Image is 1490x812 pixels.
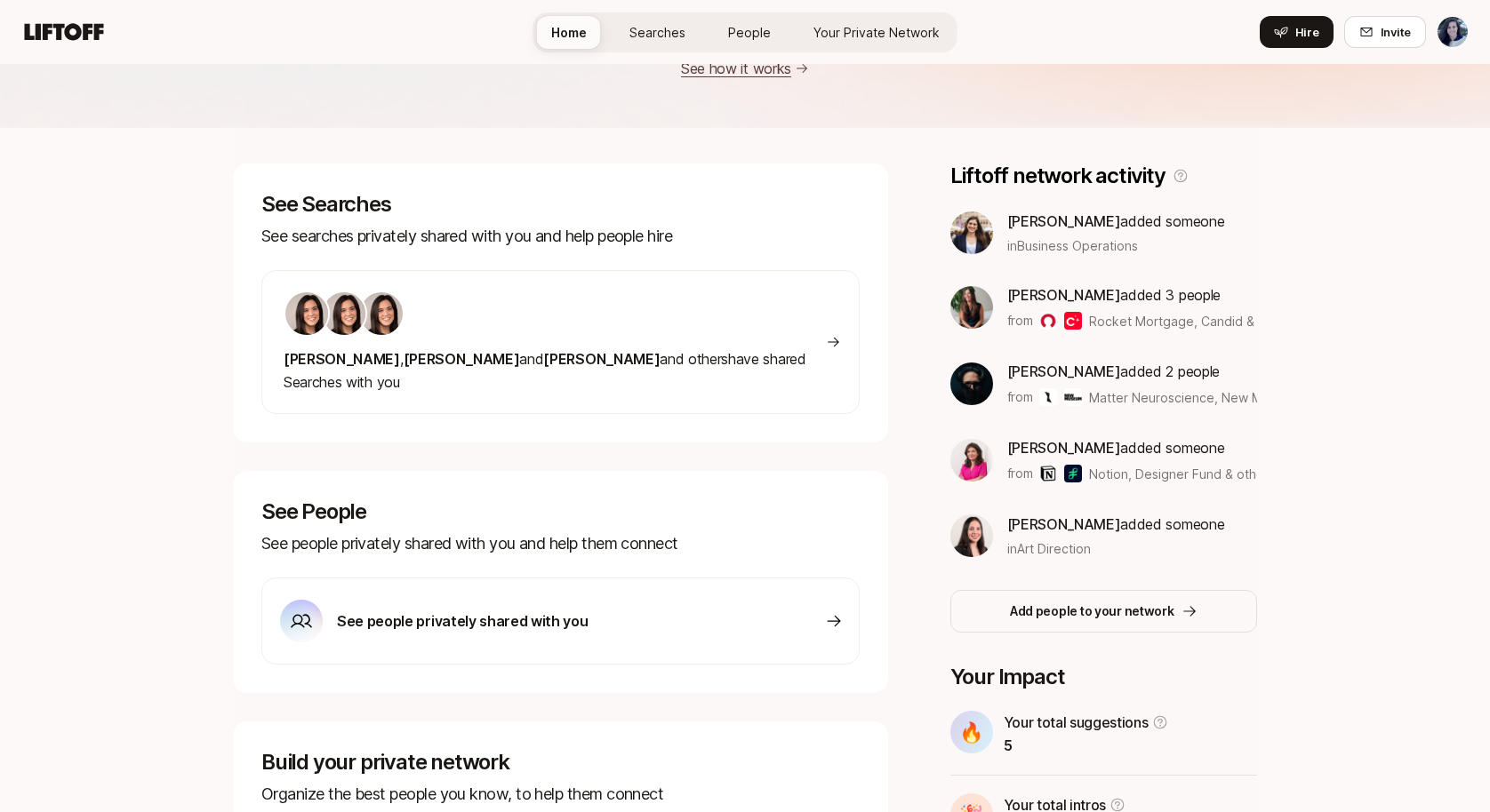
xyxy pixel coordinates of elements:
a: People [714,16,785,49]
img: 1709a088_41a0_4d09_af4e_f009851bd140.jpg [950,514,993,557]
img: 71d7b91d_d7cb_43b4_a7ea_a9b2f2cc6e03.jpg [285,292,328,335]
p: Add people to your network [1010,601,1174,622]
span: , [400,350,404,368]
button: Invite [1344,16,1426,48]
img: 33ee49e1_eec9_43f1_bb5d_6b38e313ba2b.jpg [950,286,993,329]
p: Organize the best people you know, to help them connect [261,782,860,807]
button: Hire [1260,16,1334,48]
p: See Searches [261,192,860,217]
img: Candid [1064,312,1082,330]
p: added 3 people [1007,283,1257,306]
img: 71d7b91d_d7cb_43b4_a7ea_a9b2f2cc6e03.jpg [323,292,365,335]
span: Home [551,23,587,42]
p: added someone [1007,210,1225,233]
button: Add people to your network [950,590,1257,633]
p: added someone [1007,436,1257,459]
img: Notion [1039,465,1057,482]
span: in Business Operations [1007,236,1138,255]
img: 9e09e871_5697_442b_ae6e_b16e3f6458f8.jpg [950,439,993,482]
span: and [519,350,543,368]
a: Searches [615,16,700,49]
a: Home [537,16,601,49]
span: Your Private Network [813,23,940,42]
img: Rocket Mortgage [1039,312,1057,330]
span: People [728,23,771,42]
p: Your Impact [950,665,1257,689]
p: See people privately shared with you [337,609,588,633]
p: Build your private network [261,750,860,775]
span: [PERSON_NAME] [1007,515,1121,533]
span: [PERSON_NAME] [543,350,660,368]
span: and others have shared Searches with you [284,350,806,391]
span: [PERSON_NAME] [1007,362,1121,380]
img: 71d7b91d_d7cb_43b4_a7ea_a9b2f2cc6e03.jpg [360,292,403,335]
p: from [1007,310,1033,331]
span: Invite [1381,23,1411,41]
span: [PERSON_NAME] [404,350,520,368]
button: Barrie Tovar [1437,16,1469,48]
span: [PERSON_NAME] [284,350,400,368]
span: Notion, Designer Fund & others [1089,465,1257,483]
p: added someone [1007,513,1225,536]
span: Searches [629,23,685,42]
p: from [1007,463,1033,484]
p: added 2 people [1007,360,1257,383]
p: from [1007,386,1033,408]
div: 🔥 [950,711,993,753]
p: Your total suggestions [1004,711,1149,734]
span: [PERSON_NAME] [1007,286,1121,304]
span: [PERSON_NAME] [1007,212,1121,230]
img: 47dd0b03_c0d6_4f76_830b_b248d182fe69.jpg [950,362,993,405]
img: Barrie Tovar [1438,17,1468,47]
p: Liftoff network activity [950,163,1166,188]
img: b1202ca0_7323_4e9c_9505_9ab82ba382f2.jpg [950,211,993,254]
span: Hire [1295,23,1319,41]
img: Matter Neuroscience [1039,388,1057,406]
p: See people privately shared with you and help them connect [261,531,860,556]
span: Rocket Mortgage, Candid & others [1089,314,1296,329]
p: See People [261,499,860,524]
a: Your Private Network [799,16,954,49]
span: Matter Neuroscience, New Museum of Contemporary Art & others [1089,390,1479,405]
span: in Art Direction [1007,539,1091,558]
img: Designer Fund [1064,465,1082,482]
a: See how it works [681,60,791,77]
p: See searches privately shared with you and help people hire [261,224,860,249]
p: 5 [1004,734,1168,757]
img: New Museum of Contemporary Art [1064,388,1082,406]
span: [PERSON_NAME] [1007,439,1121,457]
